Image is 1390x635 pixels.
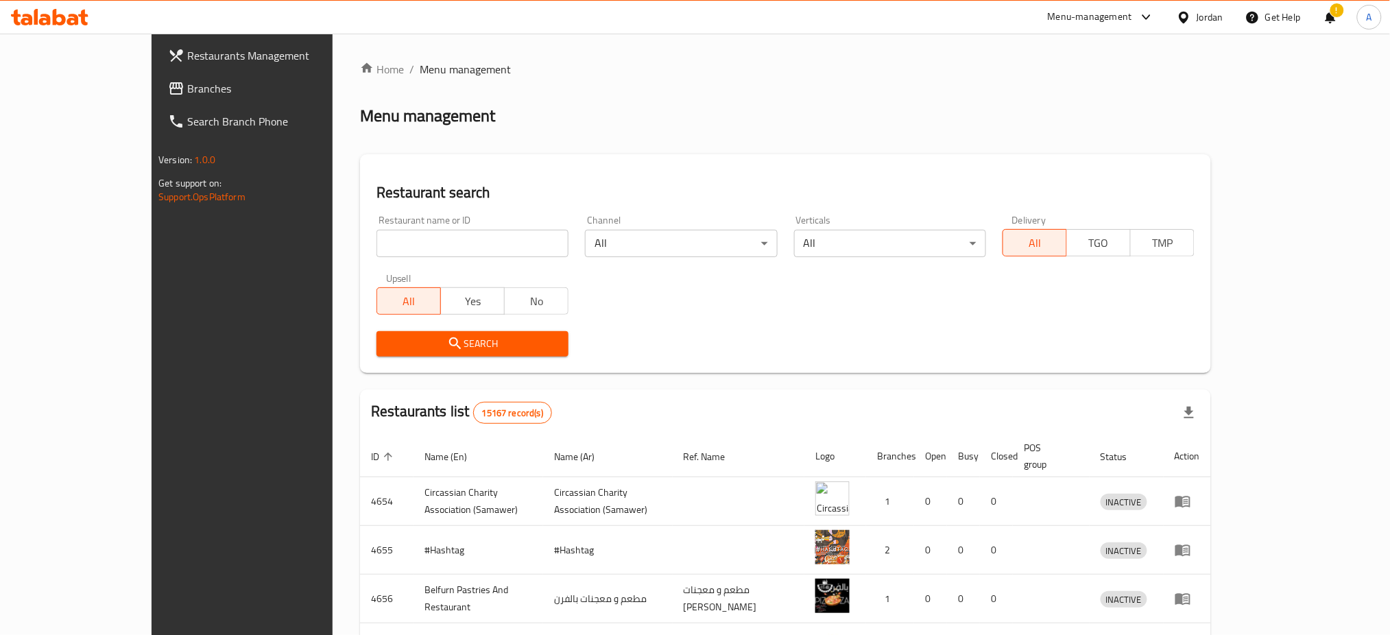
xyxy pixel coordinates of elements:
div: Menu [1175,542,1200,558]
img: Belfurn Pastries And Restaurant [815,579,850,613]
h2: Restaurant search [376,182,1195,203]
a: Branches [157,72,384,105]
span: Menu management [420,61,511,77]
img: ​Circassian ​Charity ​Association​ (Samawer) [815,481,850,516]
td: 0 [980,526,1013,575]
input: Search for restaurant name or ID.. [376,230,568,257]
h2: Restaurants list [371,401,552,424]
a: Support.OpsPlatform [158,188,245,206]
span: Branches [187,80,373,97]
button: All [376,287,441,315]
div: Total records count [473,402,552,424]
span: Status [1101,448,1145,465]
span: All [1009,233,1062,253]
th: Branches [866,435,914,477]
td: 0 [980,575,1013,623]
div: INACTIVE [1101,542,1147,559]
td: 2 [866,526,914,575]
td: ​Circassian ​Charity ​Association​ (Samawer) [414,477,543,526]
span: Search Branch Phone [187,113,373,130]
td: 4656 [360,575,414,623]
button: All [1003,229,1067,256]
div: Menu-management [1048,9,1132,25]
td: #Hashtag [414,526,543,575]
div: Menu [1175,590,1200,607]
td: مطعم و معجنات بالفرن [543,575,673,623]
span: Name (Ar) [554,448,612,465]
span: TMP [1136,233,1189,253]
button: No [504,287,568,315]
span: Version: [158,151,192,169]
label: Delivery [1012,215,1046,225]
span: ID [371,448,397,465]
div: All [794,230,986,257]
span: All [383,291,435,311]
span: 15167 record(s) [474,407,551,420]
span: Search [387,335,558,352]
button: TGO [1066,229,1131,256]
div: INACTIVE [1101,591,1147,608]
td: 4654 [360,477,414,526]
td: ​Circassian ​Charity ​Association​ (Samawer) [543,477,673,526]
td: 0 [914,526,947,575]
th: Closed [980,435,1013,477]
div: Jordan [1197,10,1223,25]
span: Get support on: [158,174,221,192]
button: TMP [1130,229,1195,256]
span: POS group [1024,440,1073,472]
td: Belfurn Pastries And Restaurant [414,575,543,623]
h2: Menu management [360,105,495,127]
td: 0 [914,477,947,526]
button: Yes [440,287,505,315]
span: Name (En) [424,448,485,465]
span: INACTIVE [1101,592,1147,608]
span: Yes [446,291,499,311]
label: Upsell [386,274,411,283]
div: Export file [1173,396,1206,429]
th: Action [1164,435,1211,477]
span: INACTIVE [1101,543,1147,559]
th: Logo [804,435,866,477]
td: 0 [947,575,980,623]
button: Search [376,331,568,357]
td: 0 [947,526,980,575]
th: Busy [947,435,980,477]
span: No [510,291,563,311]
div: Menu [1175,493,1200,510]
span: Restaurants Management [187,47,373,64]
a: Restaurants Management [157,39,384,72]
nav: breadcrumb [360,61,1211,77]
a: Search Branch Phone [157,105,384,138]
span: Ref. Name [684,448,743,465]
span: A [1367,10,1372,25]
td: 4655 [360,526,414,575]
li: / [409,61,414,77]
td: 0 [980,477,1013,526]
th: Open [914,435,947,477]
td: مطعم و معجنات [PERSON_NAME] [673,575,804,623]
span: TGO [1073,233,1125,253]
span: 1.0.0 [194,151,215,169]
td: #Hashtag [543,526,673,575]
td: 0 [914,575,947,623]
td: 1 [866,575,914,623]
td: 1 [866,477,914,526]
img: #Hashtag [815,530,850,564]
td: 0 [947,477,980,526]
span: INACTIVE [1101,494,1147,510]
div: All [585,230,777,257]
